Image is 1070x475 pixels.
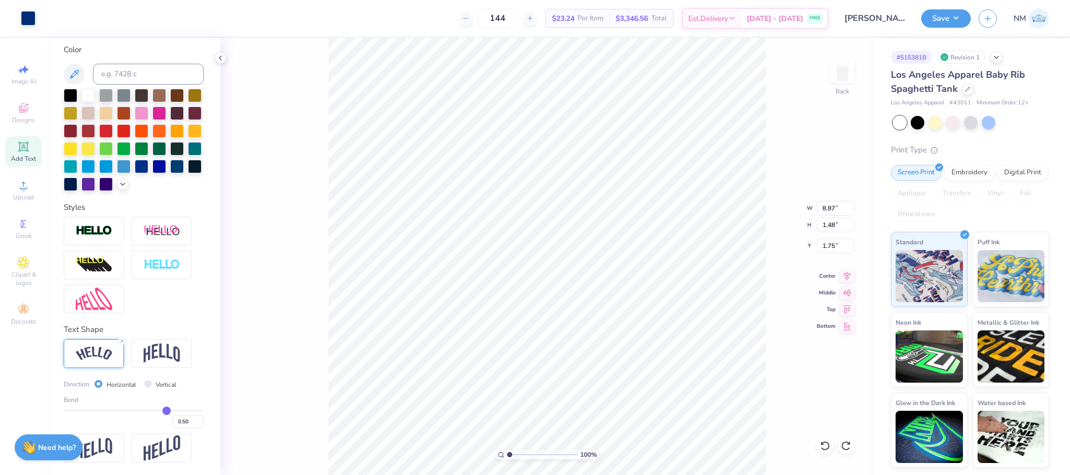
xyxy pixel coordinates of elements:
span: [DATE] - [DATE] [747,13,803,24]
span: FREE [809,15,820,22]
img: Arc [76,347,112,361]
img: Rise [144,435,180,461]
div: Digital Print [997,165,1048,181]
span: Los Angeles Apparel [891,99,944,108]
span: Standard [896,236,923,247]
div: Screen Print [891,165,942,181]
span: Minimum Order: 12 + [977,99,1029,108]
span: $23.24 [552,13,574,24]
span: Upload [13,193,34,201]
input: e.g. 7428 c [93,64,204,85]
img: Puff Ink [978,250,1045,302]
div: Rhinestones [891,207,942,222]
span: Decorate [11,317,36,326]
img: Stroke [76,225,112,237]
span: Metallic & Glitter Ink [978,317,1039,328]
a: NM [1014,8,1049,29]
span: Add Text [11,155,36,163]
div: Text Shape [64,324,204,336]
span: NM [1014,13,1026,25]
div: Embroidery [945,165,994,181]
span: Per Item [578,13,603,24]
span: Bottom [817,323,836,330]
span: Clipart & logos [5,270,42,287]
span: Image AI [11,77,36,86]
img: Flag [76,438,112,458]
img: Water based Ink [978,411,1045,463]
div: Transfers [936,186,978,201]
div: # 515381B [891,51,932,64]
span: Designs [12,116,35,124]
span: Middle [817,289,836,296]
span: Neon Ink [896,317,921,328]
div: Print Type [891,144,1049,156]
span: 100 % [580,450,597,459]
span: Greek [16,232,32,240]
span: Bend [64,395,78,405]
label: Vertical [156,380,177,389]
span: Los Angeles Apparel Baby Rib Spaghetti Tank [891,68,1025,95]
div: Color [64,44,204,56]
label: Horizontal [107,380,136,389]
img: Neon Ink [896,330,963,383]
img: Metallic & Glitter Ink [978,330,1045,383]
strong: Need help? [38,443,76,453]
span: $3,346.56 [616,13,648,24]
div: Applique [891,186,933,201]
span: Puff Ink [978,236,1000,247]
span: Glow in the Dark Ink [896,397,955,408]
span: Total [651,13,667,24]
div: Vinyl [981,186,1010,201]
button: Save [921,9,971,28]
div: Revision 1 [937,51,985,64]
img: Back [832,61,853,81]
div: Back [836,87,849,96]
img: Free Distort [76,288,112,310]
input: Untitled Design [837,8,913,29]
img: Shadow [144,224,180,238]
span: Direction [64,379,89,389]
img: Arch [144,343,180,363]
div: Foil [1013,186,1038,201]
span: Center [817,272,836,280]
span: # 43011 [949,99,971,108]
img: 3d Illusion [76,257,112,274]
span: Top [817,306,836,313]
div: Styles [64,201,204,213]
span: Est. Delivery [688,13,728,24]
input: – – [477,9,518,28]
span: Water based Ink [978,397,1026,408]
img: Naina Mehta [1029,8,1049,29]
img: Glow in the Dark Ink [896,411,963,463]
img: Negative Space [144,259,180,271]
img: Standard [896,250,963,302]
